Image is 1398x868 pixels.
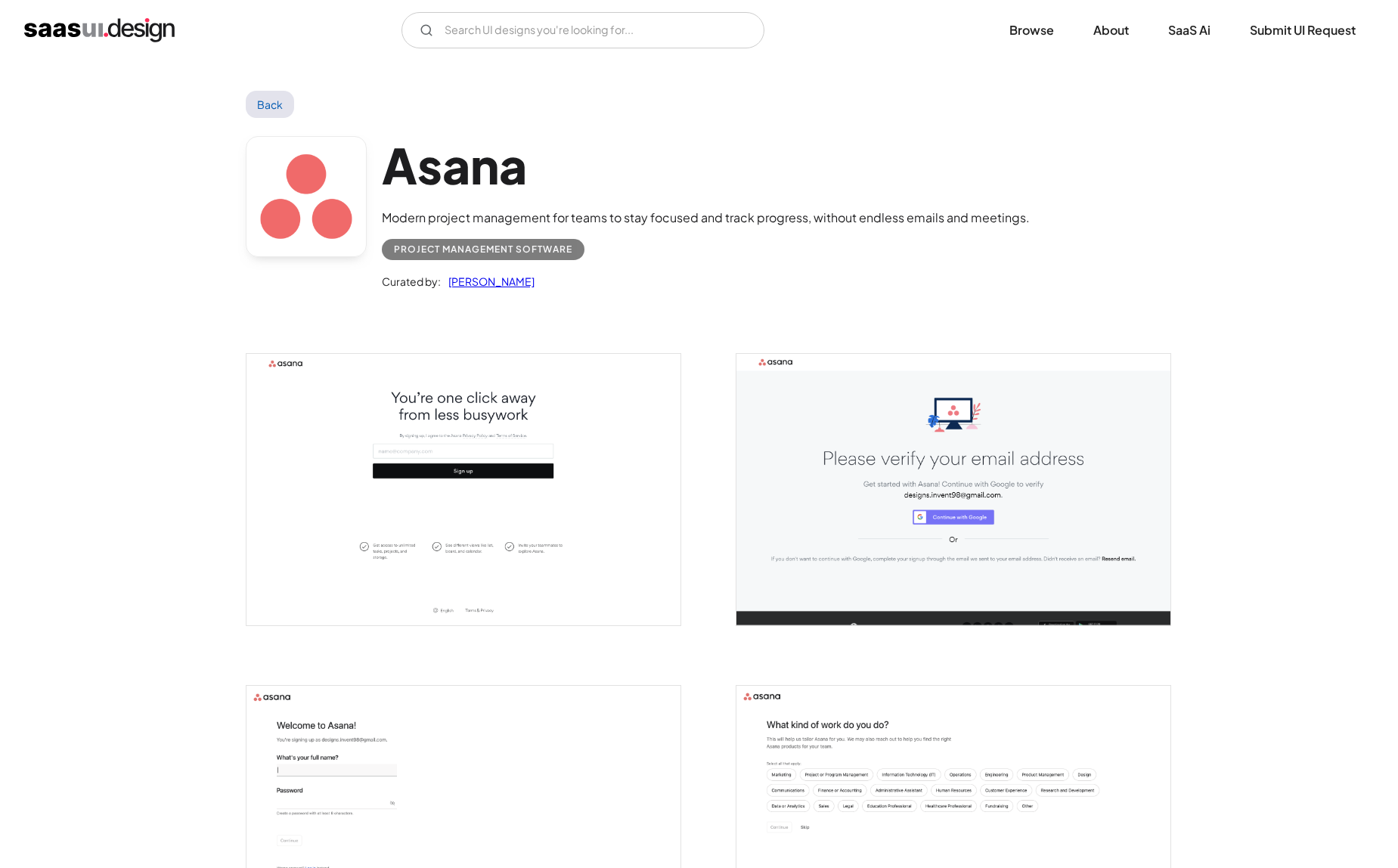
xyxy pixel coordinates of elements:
a: Submit UI Request [1232,14,1374,47]
form: Email Form [401,12,764,48]
a: About [1075,14,1147,47]
div: Project Management Software [394,240,572,259]
a: open lightbox [736,354,1170,625]
a: home [24,18,175,42]
a: SaaS Ai [1150,14,1229,47]
img: 641587450ae7f2c7116f46b3_Asana%20Signup%20Screen-1.png [736,354,1170,625]
a: Back [246,91,295,118]
a: Browse [991,14,1072,47]
img: 6415873f198228c967b50281_Asana%20Signup%20Screen.png [246,354,680,625]
div: Curated by: [382,272,441,290]
input: Search UI designs you're looking for... [401,12,764,48]
a: open lightbox [246,354,680,625]
div: Modern project management for teams to stay focused and track progress, without endless emails an... [382,209,1030,227]
a: [PERSON_NAME] [441,272,535,290]
h1: Asana [382,136,1030,194]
